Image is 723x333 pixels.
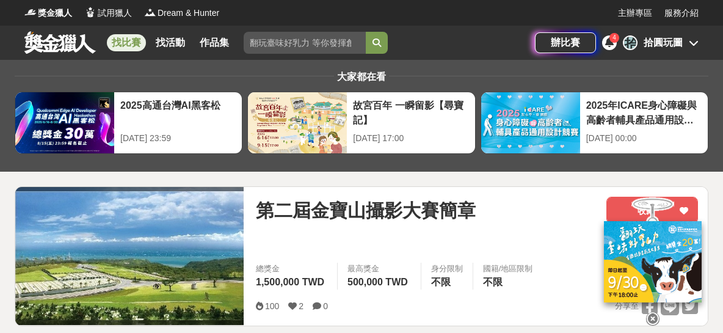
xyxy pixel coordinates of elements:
span: 1,500,000 TWD [256,277,324,287]
div: 拾 [623,35,638,50]
img: Cover Image [15,191,244,320]
span: 4 [612,34,616,41]
div: [DATE] 00:00 [586,132,702,145]
span: 不限 [431,277,451,287]
div: 身分限制 [431,263,463,275]
a: 找比賽 [107,34,146,51]
div: 故宮百年 一瞬留影【尋寶記】 [353,98,468,126]
span: 100 [265,301,279,311]
a: Logo獎金獵人 [24,7,72,20]
img: ff197300-f8ee-455f-a0ae-06a3645bc375.jpg [604,221,702,302]
a: 2025年ICARE身心障礙與高齡者輔具產品通用設計競賽[DATE] 00:00 [481,92,708,154]
img: Logo [84,6,96,18]
span: 第二屆金寶山攝影大賽簡章 [256,197,476,224]
a: LogoDream & Hunter [144,7,219,20]
a: 服務介紹 [664,7,699,20]
span: 試用獵人 [98,7,132,20]
div: 2025高通台灣AI黑客松 [120,98,236,126]
span: 大家都在看 [334,71,389,82]
a: 故宮百年 一瞬留影【尋寶記】[DATE] 17:00 [247,92,475,154]
span: 500,000 TWD [347,277,408,287]
img: Logo [144,6,156,18]
span: 總獎金 [256,263,327,275]
span: 2 [299,301,303,311]
a: 2025高通台灣AI黑客松[DATE] 23:59 [15,92,242,154]
span: Dream & Hunter [158,7,219,20]
div: [DATE] 23:59 [120,132,236,145]
div: 國籍/地區限制 [483,263,533,275]
a: Logo試用獵人 [84,7,132,20]
div: 2025年ICARE身心障礙與高齡者輔具產品通用設計競賽 [586,98,702,126]
a: 辦比賽 [535,32,596,53]
a: 作品集 [195,34,234,51]
div: 拾圓玩圖 [644,35,683,50]
a: 主辦專區 [618,7,652,20]
input: 翻玩臺味好乳力 等你發揮創意！ [244,32,366,54]
a: 找活動 [151,34,190,51]
span: 不限 [483,277,503,287]
div: [DATE] 17:00 [353,132,468,145]
span: 0 [323,301,328,311]
span: 最高獎金 [347,263,411,275]
img: Logo [24,6,37,18]
span: 獎金獵人 [38,7,72,20]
